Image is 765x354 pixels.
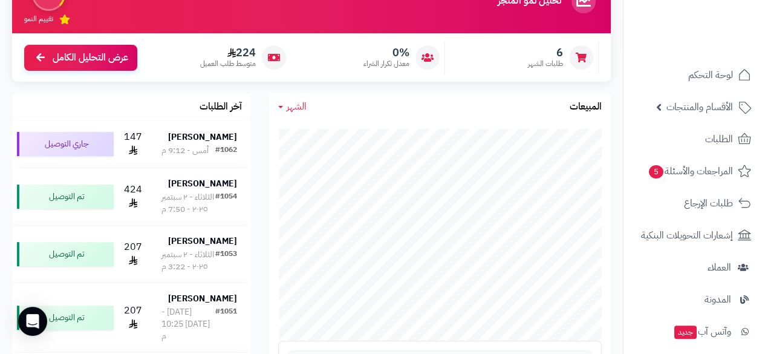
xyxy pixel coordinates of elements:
[17,132,114,156] div: جاري التوصيل
[215,306,237,343] div: #1051
[24,45,137,71] a: عرض التحليل الكامل
[631,317,758,346] a: وآتس آبجديد
[200,59,256,69] span: متوسط طلب العميل
[278,100,307,114] a: الشهر
[528,46,563,59] span: 6
[168,292,237,305] strong: [PERSON_NAME]
[666,99,733,116] span: الأقسام والمنتجات
[570,102,602,113] h3: المبيعات
[168,177,237,190] strong: [PERSON_NAME]
[631,221,758,250] a: إشعارات التحويلات البنكية
[119,120,148,168] td: 147
[688,67,733,84] span: لوحة التحكم
[119,168,148,225] td: 424
[18,307,47,336] div: Open Intercom Messenger
[705,291,731,308] span: المدونة
[17,242,114,266] div: تم التوصيل
[631,253,758,282] a: العملاء
[215,145,237,157] div: #1062
[683,15,754,41] img: logo-2.png
[215,249,237,273] div: #1053
[24,14,53,24] span: تقييم النمو
[287,99,307,114] span: الشهر
[631,285,758,314] a: المدونة
[363,59,409,69] span: معدل تكرار الشراء
[168,235,237,247] strong: [PERSON_NAME]
[631,157,758,186] a: المراجعات والأسئلة5
[17,185,114,209] div: تم التوصيل
[631,61,758,90] a: لوحة التحكم
[648,163,733,180] span: المراجعات والأسئلة
[17,306,114,330] div: تم التوصيل
[641,227,733,244] span: إشعارات التحويلات البنكية
[168,131,237,143] strong: [PERSON_NAME]
[363,46,409,59] span: 0%
[161,306,215,343] div: [DATE] - [DATE] 10:25 م
[631,189,758,218] a: طلبات الإرجاع
[631,125,758,154] a: الطلبات
[215,191,237,215] div: #1054
[53,51,128,65] span: عرض التحليل الكامل
[200,46,256,59] span: 224
[705,131,733,148] span: الطلبات
[674,326,697,339] span: جديد
[648,165,664,179] span: 5
[673,323,731,340] span: وآتس آب
[161,145,209,157] div: أمس - 9:12 م
[119,283,148,352] td: 207
[161,249,215,273] div: الثلاثاء - ٢ سبتمبر ٢٠٢٥ - 3:22 م
[708,259,731,276] span: العملاء
[528,59,563,69] span: طلبات الشهر
[161,191,215,215] div: الثلاثاء - ٢ سبتمبر ٢٠٢٥ - 7:50 م
[200,102,242,113] h3: آخر الطلبات
[684,195,733,212] span: طلبات الإرجاع
[119,226,148,283] td: 207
